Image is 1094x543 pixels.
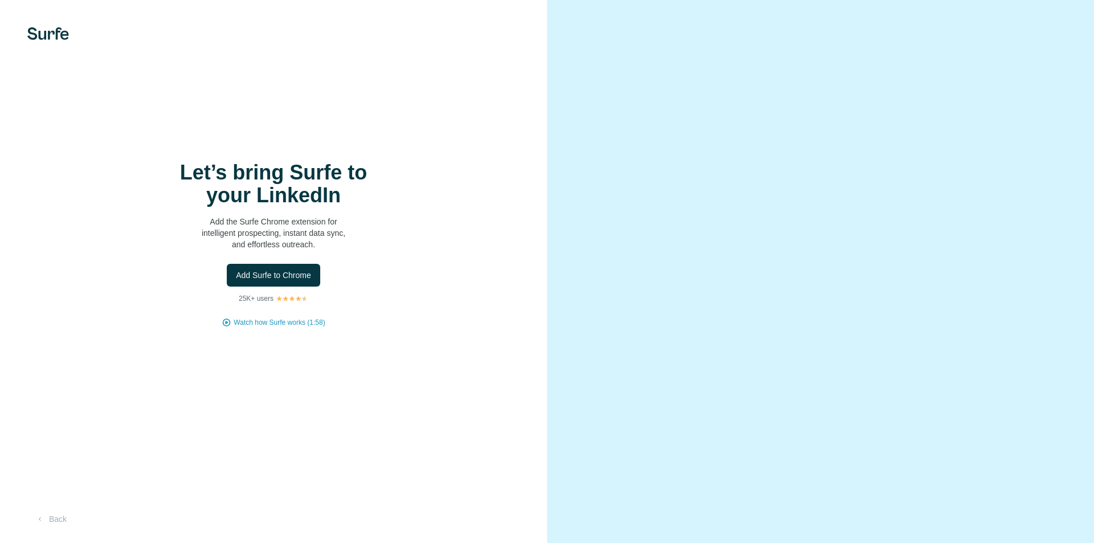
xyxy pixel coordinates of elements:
[27,509,75,529] button: Back
[160,216,387,250] p: Add the Surfe Chrome extension for intelligent prospecting, instant data sync, and effortless out...
[27,27,69,40] img: Surfe's logo
[227,264,320,287] button: Add Surfe to Chrome
[239,293,273,304] p: 25K+ users
[236,270,311,281] span: Add Surfe to Chrome
[160,161,387,207] h1: Let’s bring Surfe to your LinkedIn
[234,317,325,328] button: Watch how Surfe works (1:58)
[276,295,308,302] img: Rating Stars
